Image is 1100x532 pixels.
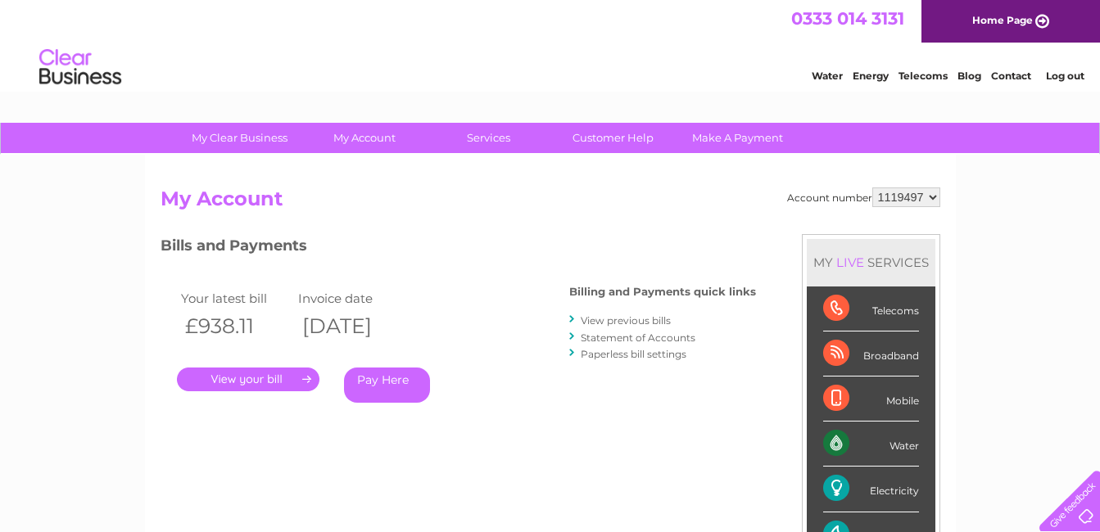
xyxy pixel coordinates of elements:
a: Log out [1046,70,1084,82]
a: Services [421,123,556,153]
a: View previous bills [581,314,671,327]
th: [DATE] [294,309,412,343]
a: Telecoms [899,70,948,82]
a: Paperless bill settings [581,348,686,360]
a: . [177,367,319,391]
div: MY SERVICES [807,239,935,286]
a: 0333 014 3131 [791,8,904,29]
h4: Billing and Payments quick links [569,286,756,298]
a: Energy [853,70,889,82]
div: Broadband [823,331,919,376]
h3: Bills and Payments [161,234,756,263]
a: Water [812,70,843,82]
th: £938.11 [177,309,295,343]
h2: My Account [161,187,940,219]
div: Mobile [823,376,919,422]
a: Blog [957,70,981,82]
a: Make A Payment [670,123,805,153]
a: Statement of Accounts [581,331,695,344]
div: Telecoms [823,286,919,331]
td: Invoice date [294,287,412,309]
img: logo.png [38,43,122,92]
div: LIVE [833,255,867,270]
a: Contact [991,70,1031,82]
div: Water [823,422,919,467]
td: Your latest bill [177,287,295,309]
a: Pay Here [344,367,430,403]
a: My Account [297,123,432,153]
a: Customer Help [545,123,681,153]
div: Electricity [823,467,919,512]
div: Clear Business is a trading name of Verastar Limited (registered in [GEOGRAPHIC_DATA] No. 3667643... [164,9,938,79]
a: My Clear Business [172,123,307,153]
div: Account number [787,187,940,207]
